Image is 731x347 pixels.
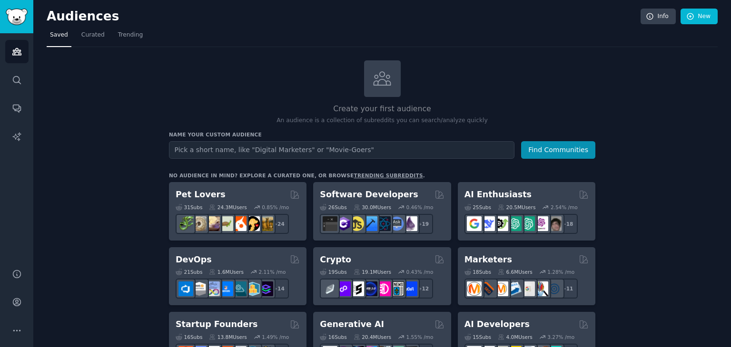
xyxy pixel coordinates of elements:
[320,189,418,201] h2: Software Developers
[520,216,535,231] img: chatgpt_prompts_
[178,216,193,231] img: herpetology
[169,116,595,125] p: An audience is a collection of subreddits you can search/analyze quickly
[176,204,202,211] div: 31 Sub s
[480,216,495,231] img: DeepSeek
[259,269,286,275] div: 2.11 % /mo
[349,281,364,296] img: ethstaker
[681,9,718,25] a: New
[192,281,207,296] img: AWS_Certified_Experts
[520,281,535,296] img: googleads
[218,281,233,296] img: DevOpsLinks
[47,28,71,47] a: Saved
[507,216,522,231] img: chatgpt_promptDesign
[403,216,417,231] img: elixir
[547,281,562,296] img: OnlineMarketing
[498,269,533,275] div: 6.6M Users
[464,334,491,340] div: 15 Sub s
[336,281,351,296] img: 0xPolygon
[533,281,548,296] img: MarketingResearch
[363,216,377,231] img: iOSProgramming
[354,334,391,340] div: 20.4M Users
[269,214,289,234] div: + 24
[464,269,491,275] div: 18 Sub s
[205,281,220,296] img: Docker_DevOps
[78,28,108,47] a: Curated
[320,318,384,330] h2: Generative AI
[641,9,676,25] a: Info
[169,103,595,115] h2: Create your first audience
[389,216,404,231] img: AskComputerScience
[320,334,346,340] div: 16 Sub s
[354,269,391,275] div: 19.1M Users
[176,189,226,201] h2: Pet Lovers
[258,281,273,296] img: PlatformEngineers
[363,281,377,296] img: web3
[558,214,578,234] div: + 18
[354,173,423,178] a: trending subreddits
[480,281,495,296] img: bigseo
[521,141,595,159] button: Find Communities
[323,281,337,296] img: ethfinance
[258,216,273,231] img: dogbreed
[323,216,337,231] img: software
[376,216,391,231] img: reactnative
[118,31,143,39] span: Trending
[406,269,434,275] div: 0.43 % /mo
[494,281,508,296] img: AskMarketing
[169,141,514,159] input: Pick a short name, like "Digital Marketers" or "Movie-Goers"
[389,281,404,296] img: CryptoNews
[558,279,578,299] div: + 11
[6,9,28,25] img: GummySearch logo
[232,281,247,296] img: platformengineering
[178,281,193,296] img: azuredevops
[81,31,105,39] span: Curated
[464,318,530,330] h2: AI Developers
[50,31,68,39] span: Saved
[547,269,574,275] div: 1.28 % /mo
[533,216,548,231] img: OpenAIDev
[464,254,512,266] h2: Marketers
[176,318,257,330] h2: Startup Founders
[336,216,351,231] img: csharp
[498,334,533,340] div: 4.0M Users
[464,189,532,201] h2: AI Enthusiasts
[403,281,417,296] img: defi_
[406,204,434,211] div: 0.46 % /mo
[547,216,562,231] img: ArtificalIntelligence
[320,269,346,275] div: 19 Sub s
[413,214,433,234] div: + 19
[209,204,247,211] div: 24.3M Users
[413,279,433,299] div: + 12
[205,216,220,231] img: leopardgeckos
[169,172,425,179] div: No audience in mind? Explore a curated one, or browse .
[169,131,595,138] h3: Name your custom audience
[176,254,212,266] h2: DevOps
[218,216,233,231] img: turtle
[47,9,641,24] h2: Audiences
[245,281,260,296] img: aws_cdk
[209,334,247,340] div: 13.8M Users
[507,281,522,296] img: Emailmarketing
[464,204,491,211] div: 25 Sub s
[551,204,578,211] div: 2.54 % /mo
[354,204,391,211] div: 30.0M Users
[209,269,244,275] div: 1.6M Users
[262,334,289,340] div: 1.49 % /mo
[498,204,535,211] div: 20.5M Users
[176,334,202,340] div: 16 Sub s
[320,204,346,211] div: 26 Sub s
[547,334,574,340] div: 3.27 % /mo
[376,281,391,296] img: defiblockchain
[406,334,434,340] div: 1.55 % /mo
[192,216,207,231] img: ballpython
[269,279,289,299] div: + 14
[245,216,260,231] img: PetAdvice
[349,216,364,231] img: learnjavascript
[494,216,508,231] img: AItoolsCatalog
[115,28,146,47] a: Trending
[176,269,202,275] div: 21 Sub s
[262,204,289,211] div: 0.85 % /mo
[467,281,482,296] img: content_marketing
[467,216,482,231] img: GoogleGeminiAI
[232,216,247,231] img: cockatiel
